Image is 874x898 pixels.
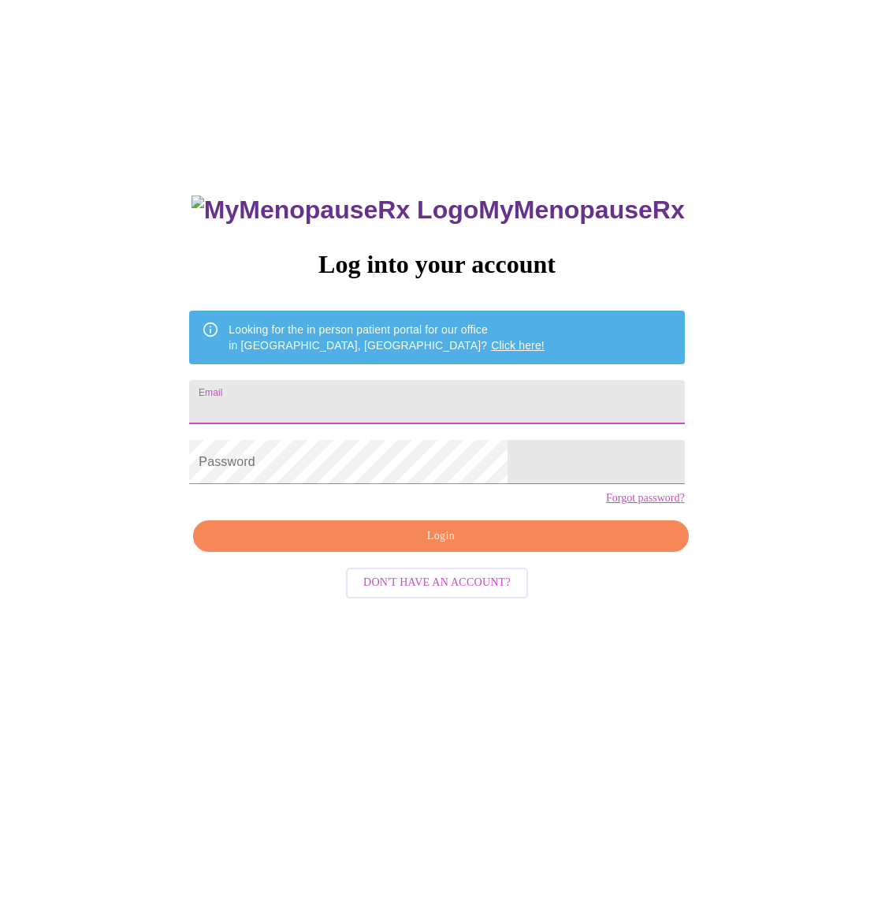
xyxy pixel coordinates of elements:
button: Login [193,520,688,553]
a: Don't have an account? [342,575,532,588]
img: MyMenopauseRx Logo [192,196,478,225]
h3: Log into your account [189,250,684,279]
span: Login [211,527,670,546]
div: Looking for the in person patient portal for our office in [GEOGRAPHIC_DATA], [GEOGRAPHIC_DATA]? [229,315,545,360]
a: Click here! [491,339,545,352]
a: Forgot password? [606,492,685,505]
h3: MyMenopauseRx [192,196,685,225]
button: Don't have an account? [346,568,528,598]
span: Don't have an account? [363,573,511,593]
